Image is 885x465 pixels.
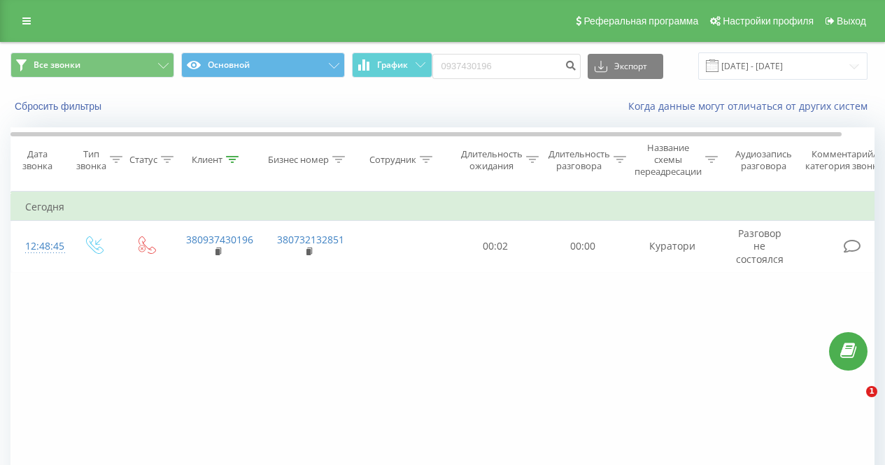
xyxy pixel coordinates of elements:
[432,54,581,79] input: Поиск по номеру
[837,386,871,420] iframe: Intercom live chat
[277,233,344,246] a: 380732132851
[627,221,718,273] td: Куратори
[192,154,222,166] div: Клиент
[635,142,702,178] div: Название схемы переадресации
[129,154,157,166] div: Статус
[11,148,63,172] div: Дата звонка
[369,154,416,166] div: Сотрудник
[268,154,329,166] div: Бизнес номер
[76,148,106,172] div: Тип звонка
[181,52,345,78] button: Основной
[461,148,523,172] div: Длительность ожидания
[588,54,663,79] button: Экспорт
[186,233,253,246] a: 380937430196
[723,15,814,27] span: Настройки профиля
[10,100,108,113] button: Сбросить фильтры
[352,52,432,78] button: График
[377,60,408,70] span: График
[730,148,798,172] div: Аудиозапись разговора
[837,15,866,27] span: Выход
[539,221,627,273] td: 00:00
[803,148,885,172] div: Комментарий/категория звонка
[25,233,53,260] div: 12:48:45
[548,148,610,172] div: Длительность разговора
[583,15,698,27] span: Реферальная программа
[34,59,80,71] span: Все звонки
[10,52,174,78] button: Все звонки
[866,386,877,397] span: 1
[452,221,539,273] td: 00:02
[736,227,784,265] span: Разговор не состоялся
[628,99,875,113] a: Когда данные могут отличаться от других систем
